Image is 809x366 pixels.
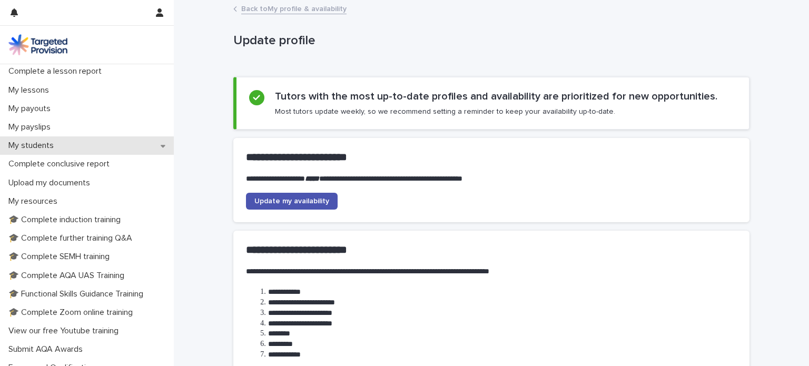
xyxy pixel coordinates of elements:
p: My payslips [4,122,59,132]
span: Update my availability [254,197,329,205]
p: 🎓 Complete SEMH training [4,252,118,262]
p: Upload my documents [4,178,98,188]
a: Back toMy profile & availability [241,2,347,14]
p: Update profile [233,33,745,48]
p: 🎓 Complete Zoom online training [4,308,141,318]
p: Complete conclusive report [4,159,118,169]
a: Update my availability [246,193,338,210]
p: 🎓 Functional Skills Guidance Training [4,289,152,299]
p: My payouts [4,104,59,114]
img: M5nRWzHhSzIhMunXDL62 [8,34,67,55]
p: Complete a lesson report [4,66,110,76]
p: Submit AQA Awards [4,344,91,354]
p: My students [4,141,62,151]
p: 🎓 Complete induction training [4,215,129,225]
p: 🎓 Complete AQA UAS Training [4,271,133,281]
p: View our free Youtube training [4,326,127,336]
p: My resources [4,196,66,206]
p: My lessons [4,85,57,95]
p: 🎓 Complete further training Q&A [4,233,141,243]
h2: Tutors with the most up-to-date profiles and availability are prioritized for new opportunities. [275,90,717,103]
p: Most tutors update weekly, so we recommend setting a reminder to keep your availability up-to-date. [275,107,615,116]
